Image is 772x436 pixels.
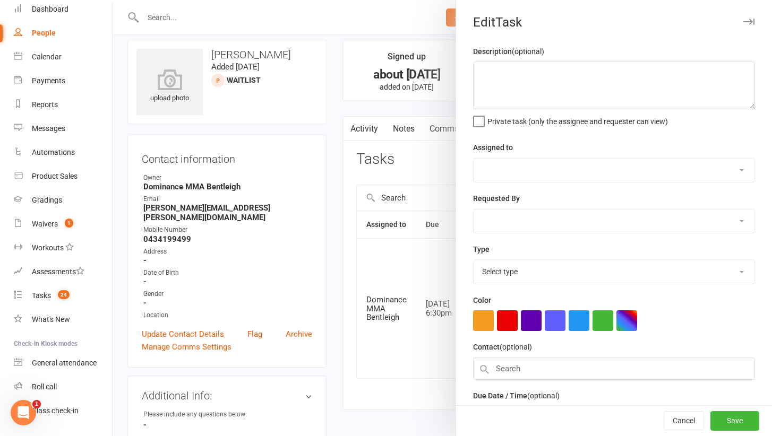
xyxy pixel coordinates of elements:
div: General attendance [32,359,97,367]
button: Save [710,412,759,431]
a: Calendar [14,45,112,69]
label: Color [473,294,491,306]
div: Automations [32,148,75,156]
a: Product Sales [14,164,112,188]
a: Waivers 1 [14,212,112,236]
a: Tasks 24 [14,284,112,308]
label: Description [473,46,544,57]
a: Gradings [14,188,112,212]
a: Workouts [14,236,112,260]
div: Roll call [32,382,57,391]
span: Private task (only the assignee and requester can view) [487,114,668,126]
a: Reports [14,93,112,117]
small: (optional) [527,391,560,400]
a: Messages [14,117,112,141]
a: Class kiosk mode [14,399,112,423]
div: Tasks [32,291,51,300]
label: Requested By [473,193,520,204]
a: Roll call [14,375,112,399]
div: Dashboard [32,5,68,13]
div: Class check-in [32,406,79,415]
div: Product Sales [32,172,78,180]
iframe: Intercom live chat [11,400,36,425]
div: What's New [32,315,70,324]
div: Payments [32,76,65,85]
label: Assigned to [473,142,513,153]
a: Automations [14,141,112,164]
span: 1 [65,219,73,228]
div: Assessments [32,267,84,276]
div: Messages [32,124,65,133]
small: (optional) [500,343,532,351]
label: Contact [473,341,532,353]
div: Gradings [32,196,62,204]
a: What's New [14,308,112,332]
div: Waivers [32,220,58,228]
div: Calendar [32,53,62,61]
div: Workouts [32,243,64,252]
a: Payments [14,69,112,93]
a: General attendance kiosk mode [14,351,112,375]
button: Cancel [664,412,704,431]
a: Assessments [14,260,112,284]
label: Type [473,243,490,255]
div: Edit Task [456,15,772,30]
span: 24 [58,290,70,299]
div: People [32,29,56,37]
span: 1 [32,400,41,408]
label: Due Date / Time [473,390,560,402]
a: People [14,21,112,45]
div: Reports [32,100,58,109]
input: Search [473,357,755,380]
small: (optional) [512,47,544,56]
